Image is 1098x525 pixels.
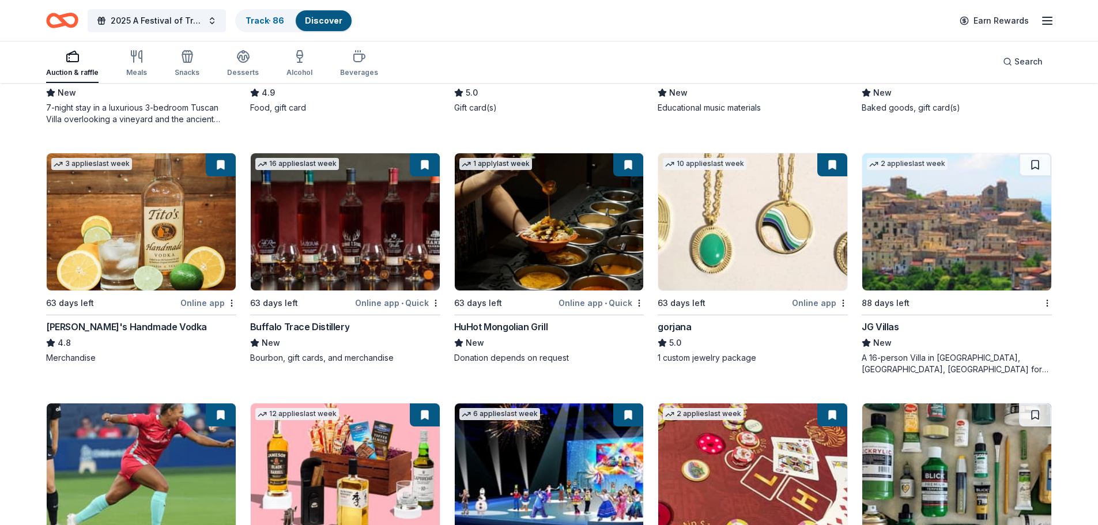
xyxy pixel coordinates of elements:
button: Track· 86Discover [235,9,353,32]
div: 63 days left [250,296,298,310]
button: Auction & raffle [46,45,99,83]
a: Image for HuHot Mongolian Grill1 applylast week63 days leftOnline app•QuickHuHot Mongolian GrillN... [454,153,644,364]
div: 6 applies last week [459,408,540,420]
div: 1 custom jewelry package [658,352,848,364]
a: Image for gorjana10 applieslast week63 days leftOnline appgorjana5.01 custom jewelry package [658,153,848,364]
button: Alcohol [286,45,312,83]
button: Desserts [227,45,259,83]
img: Image for Buffalo Trace Distillery [251,153,440,290]
div: 2 applies last week [663,408,744,420]
img: Image for HuHot Mongolian Grill [455,153,644,290]
div: Food, gift card [250,102,440,114]
a: Image for Buffalo Trace Distillery16 applieslast week63 days leftOnline app•QuickBuffalo Trace Di... [250,153,440,364]
button: Snacks [175,45,199,83]
div: Online app [180,296,236,310]
div: HuHot Mongolian Grill [454,320,548,334]
button: Beverages [340,45,378,83]
div: Meals [126,68,147,77]
span: • [401,299,403,308]
a: Image for JG Villas2 applieslast week88 days leftJG VillasNewA 16-person Villa in [GEOGRAPHIC_DAT... [862,153,1052,375]
div: Donation depends on request [454,352,644,364]
span: 4.9 [262,86,275,100]
div: Buffalo Trace Distillery [250,320,349,334]
div: Online app Quick [559,296,644,310]
div: Beverages [340,68,378,77]
div: 63 days left [46,296,94,310]
div: 12 applies last week [255,408,339,420]
span: New [669,86,688,100]
div: Snacks [175,68,199,77]
button: 2025 A Festival of Trees Event [88,9,226,32]
span: New [262,336,280,350]
button: Search [994,50,1052,73]
div: [PERSON_NAME]'s Handmade Vodka [46,320,207,334]
div: 10 applies last week [663,158,746,170]
div: 88 days left [862,296,910,310]
img: Image for JG Villas [862,153,1051,290]
div: Baked goods, gift card(s) [862,102,1052,114]
span: New [873,86,892,100]
span: New [466,336,484,350]
a: Earn Rewards [953,10,1036,31]
div: Merchandise [46,352,236,364]
span: 4.8 [58,336,71,350]
span: • [605,299,607,308]
span: Search [1014,55,1043,69]
img: Image for Tito's Handmade Vodka [47,153,236,290]
span: New [58,86,76,100]
a: Discover [305,16,342,25]
div: Online app [792,296,848,310]
div: Online app Quick [355,296,440,310]
div: 63 days left [658,296,705,310]
div: 16 applies last week [255,158,339,170]
div: Bourbon, gift cards, and merchandise [250,352,440,364]
a: Image for Tito's Handmade Vodka3 applieslast week63 days leftOnline app[PERSON_NAME]'s Handmade V... [46,153,236,364]
div: 3 applies last week [51,158,132,170]
div: Auction & raffle [46,68,99,77]
span: 2025 A Festival of Trees Event [111,14,203,28]
a: Home [46,7,78,34]
div: A 16-person Villa in [GEOGRAPHIC_DATA], [GEOGRAPHIC_DATA], [GEOGRAPHIC_DATA] for 7days/6nights (R... [862,352,1052,375]
span: New [873,336,892,350]
span: 5.0 [466,86,478,100]
div: 1 apply last week [459,158,532,170]
div: 2 applies last week [867,158,948,170]
div: Alcohol [286,68,312,77]
div: 63 days left [454,296,502,310]
div: JG Villas [862,320,899,334]
span: 5.0 [669,336,681,350]
img: Image for gorjana [658,153,847,290]
a: Track· 86 [246,16,284,25]
div: Gift card(s) [454,102,644,114]
div: 7-night stay in a luxurious 3-bedroom Tuscan Villa overlooking a vineyard and the ancient walled ... [46,102,236,125]
div: Desserts [227,68,259,77]
div: Educational music materials [658,102,848,114]
div: gorjana [658,320,691,334]
button: Meals [126,45,147,83]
